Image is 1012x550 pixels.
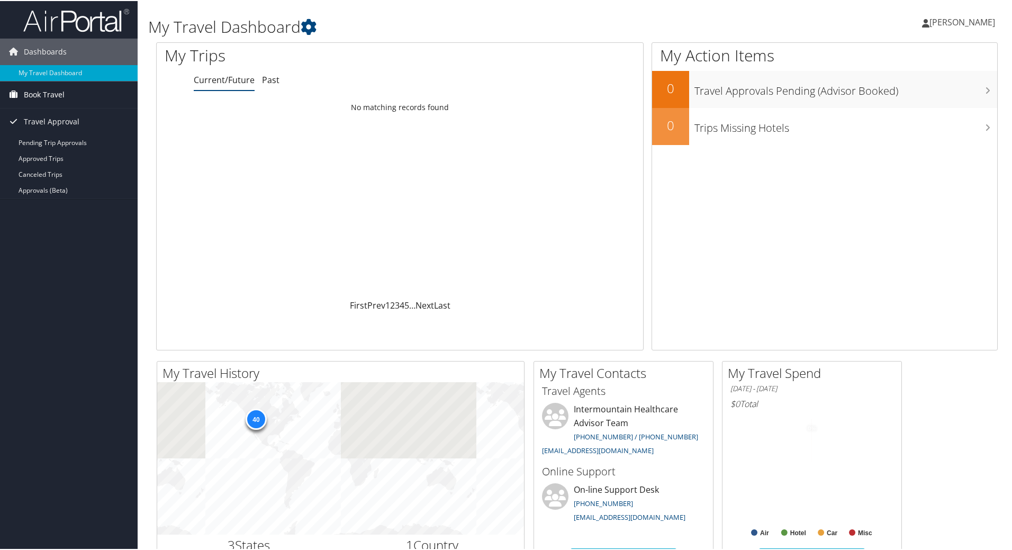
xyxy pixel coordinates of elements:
[574,431,698,440] a: [PHONE_NUMBER] / [PHONE_NUMBER]
[730,397,740,409] span: $0
[537,402,710,458] li: Intermountain Healthcare Advisor Team
[400,299,404,310] a: 4
[574,498,633,507] a: [PHONE_NUMBER]
[790,528,806,536] text: Hotel
[24,107,79,134] span: Travel Approval
[652,43,997,66] h1: My Action Items
[415,299,434,310] a: Next
[652,70,997,107] a: 0Travel Approvals Pending (Advisor Booked)
[194,73,255,85] a: Current/Future
[385,299,390,310] a: 1
[162,363,524,381] h2: My Travel History
[929,15,995,27] span: [PERSON_NAME]
[922,5,1006,37] a: [PERSON_NAME]
[434,299,450,310] a: Last
[262,73,279,85] a: Past
[24,38,67,64] span: Dashboards
[858,528,872,536] text: Misc
[728,363,901,381] h2: My Travel Spend
[694,77,997,97] h3: Travel Approvals Pending (Advisor Booked)
[730,383,893,393] h6: [DATE] - [DATE]
[808,425,816,431] tspan: 0%
[537,482,710,526] li: On-line Support Desk
[760,528,769,536] text: Air
[367,299,385,310] a: Prev
[23,7,129,32] img: airportal-logo.png
[542,463,705,478] h3: Online Support
[539,363,713,381] h2: My Travel Contacts
[157,97,643,116] td: No matching records found
[652,78,689,96] h2: 0
[404,299,409,310] a: 5
[542,383,705,398] h3: Travel Agents
[246,408,267,429] div: 40
[24,80,65,107] span: Book Travel
[409,299,415,310] span: …
[827,528,837,536] text: Car
[165,43,432,66] h1: My Trips
[730,397,893,409] h6: Total
[350,299,367,310] a: First
[395,299,400,310] a: 3
[542,445,654,454] a: [EMAIL_ADDRESS][DOMAIN_NAME]
[652,107,997,144] a: 0Trips Missing Hotels
[694,114,997,134] h3: Trips Missing Hotels
[652,115,689,133] h2: 0
[390,299,395,310] a: 2
[148,15,720,37] h1: My Travel Dashboard
[574,511,685,521] a: [EMAIL_ADDRESS][DOMAIN_NAME]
